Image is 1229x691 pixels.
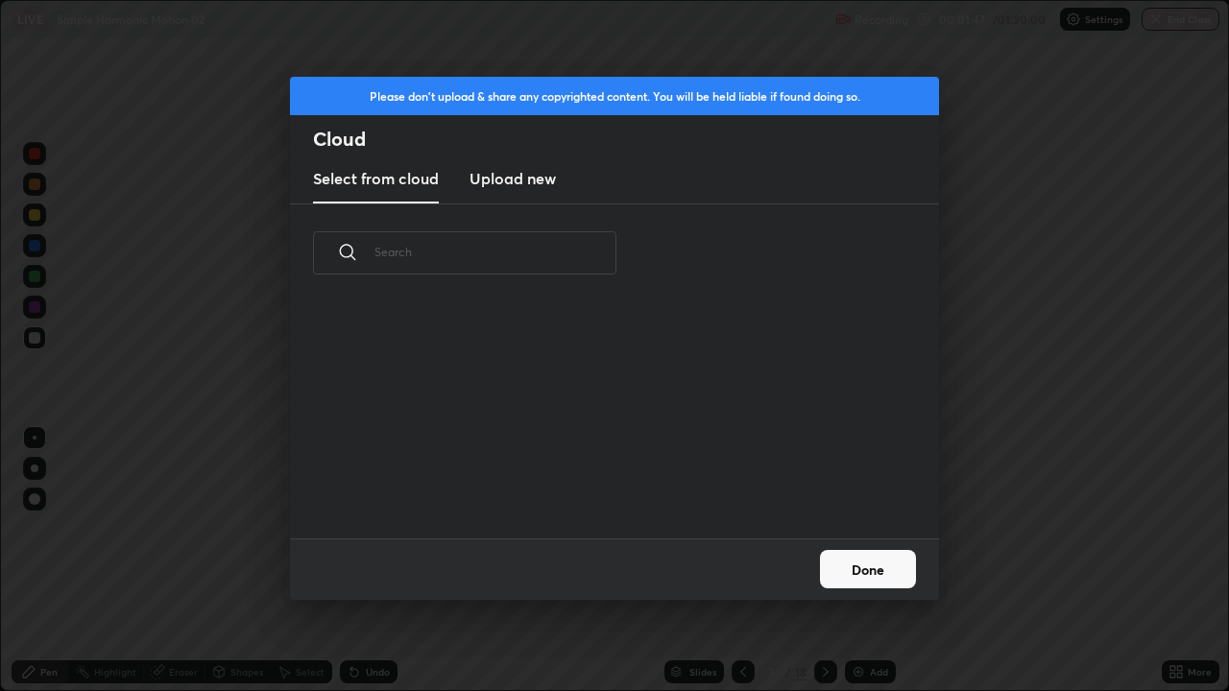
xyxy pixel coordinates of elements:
h3: Select from cloud [313,167,439,190]
h3: Upload new [470,167,556,190]
button: Done [820,550,916,588]
input: Search [374,211,616,293]
h2: Cloud [313,127,939,152]
div: grid [290,297,916,538]
div: Please don't upload & share any copyrighted content. You will be held liable if found doing so. [290,77,939,115]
